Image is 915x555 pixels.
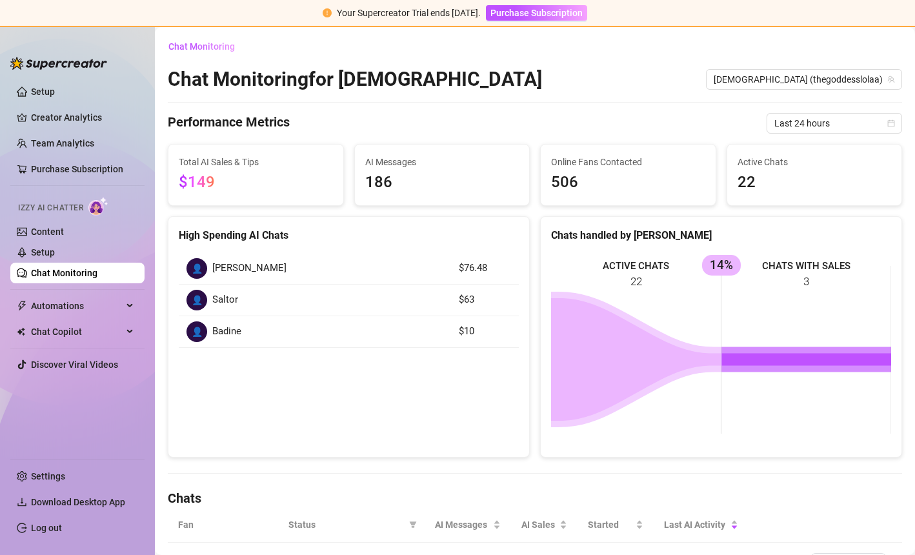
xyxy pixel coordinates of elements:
span: filter [409,521,417,529]
th: AI Sales [511,507,578,543]
a: Creator Analytics [31,107,134,128]
div: High Spending AI Chats [179,227,519,243]
a: Team Analytics [31,138,94,148]
a: Purchase Subscription [486,8,587,18]
a: Setup [31,247,55,257]
span: Status [288,518,405,532]
span: calendar [887,119,895,127]
span: Purchase Subscription [490,8,583,18]
a: Chat Monitoring [31,268,97,278]
span: filter [407,515,419,534]
span: Download Desktop App [31,497,125,507]
h4: Performance Metrics [168,113,290,134]
span: Saltor [212,292,238,308]
div: 👤 [186,290,207,310]
span: Chat Monitoring [168,41,235,52]
span: Online Fans Contacted [551,155,705,169]
th: AI Messages [425,507,510,543]
span: Last 24 hours [774,114,894,133]
span: team [887,76,895,83]
span: $149 [179,173,215,191]
a: Setup [31,86,55,97]
div: 👤 [186,258,207,279]
span: Badine [212,324,241,339]
img: AI Chatter [88,197,108,216]
span: 506 [551,170,705,195]
span: download [17,497,27,507]
h2: Chat Monitoring for [DEMOGRAPHIC_DATA] [168,67,542,92]
th: Fan [168,507,278,543]
img: Chat Copilot [17,327,25,336]
div: 👤 [186,321,207,342]
span: Automations [31,296,123,316]
span: AI Sales [521,518,557,532]
iframe: Intercom live chat [871,511,902,542]
th: Started [578,507,654,543]
span: Last AI Activity [664,518,729,532]
span: AI Messages [365,155,519,169]
span: exclamation-circle [323,8,332,17]
a: Content [31,227,64,237]
span: Started [588,518,633,532]
th: Last AI Activity [654,507,749,543]
button: Purchase Subscription [486,5,587,21]
span: Goddess (thegoddesslolaa) [714,70,894,89]
a: Purchase Subscription [31,164,123,174]
span: AI Messages [435,518,490,532]
span: Active Chats [738,155,892,169]
article: $76.48 [459,261,511,276]
span: thunderbolt [17,301,27,311]
a: Discover Viral Videos [31,359,118,370]
span: [PERSON_NAME] [212,261,287,276]
h4: Chats [168,489,902,507]
span: 186 [365,170,519,195]
img: logo-BBDzfeDw.svg [10,57,107,70]
article: $63 [459,292,511,308]
button: Chat Monitoring [168,36,245,57]
span: Izzy AI Chatter [18,202,83,214]
div: Chats handled by [PERSON_NAME] [551,227,891,243]
span: 22 [738,170,892,195]
a: Settings [31,471,65,481]
span: Your Supercreator Trial ends [DATE]. [337,8,481,18]
span: Total AI Sales & Tips [179,155,333,169]
article: $10 [459,324,511,339]
a: Log out [31,523,62,533]
span: Chat Copilot [31,321,123,342]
